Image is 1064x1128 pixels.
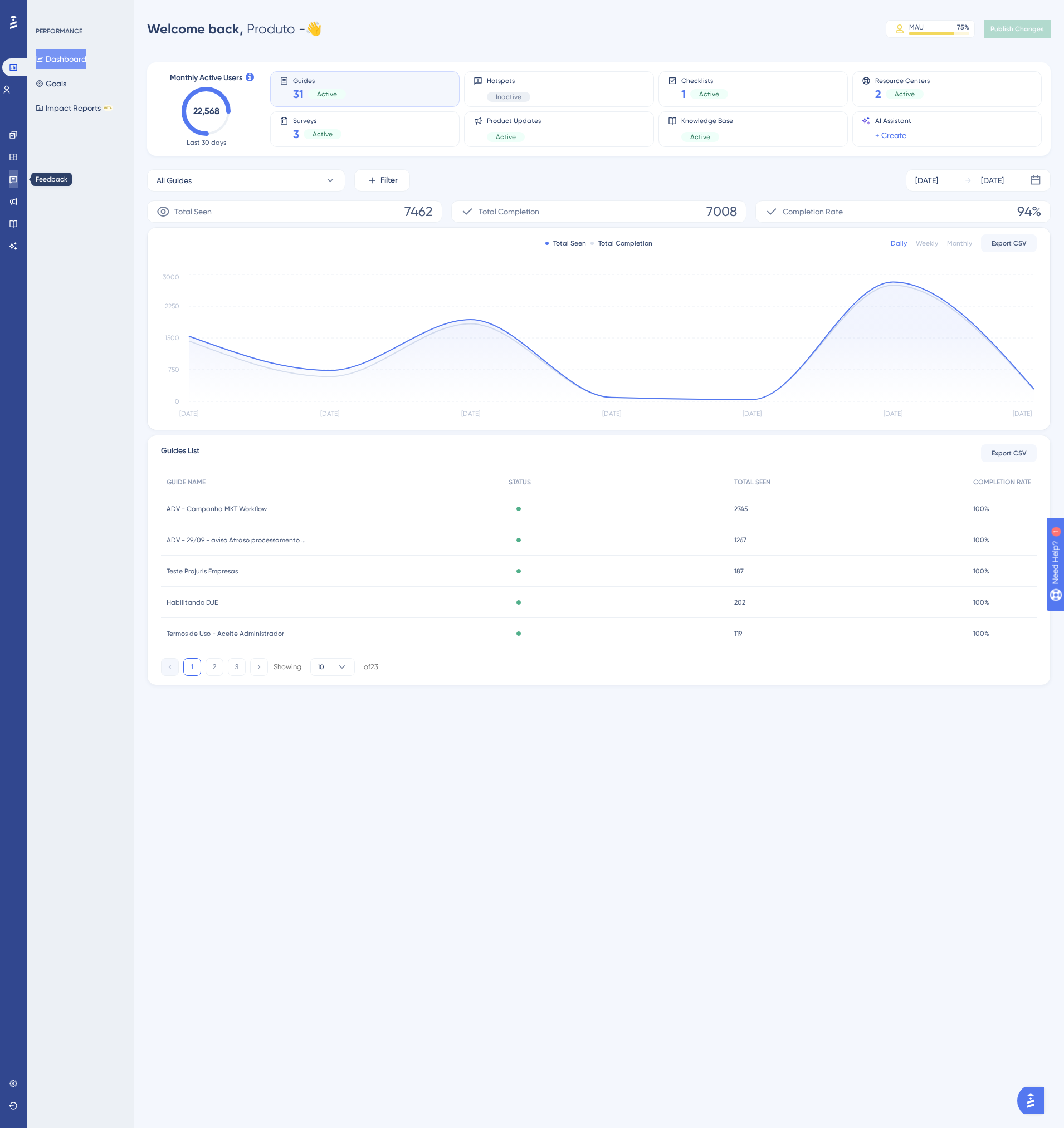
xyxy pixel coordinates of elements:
span: 119 [734,629,742,638]
span: Knowledge Base [681,116,733,125]
button: Dashboard [36,49,86,69]
div: [DATE] [915,174,938,187]
span: TOTAL SEEN [734,478,770,487]
button: Filter [354,169,410,192]
span: Welcome back, [147,21,243,37]
button: 10 [310,658,355,676]
div: Total Seen [545,239,586,248]
span: 94% [1017,203,1041,220]
span: Completion Rate [783,205,843,218]
button: 2 [206,658,223,676]
span: 187 [734,567,744,576]
span: Last 30 days [187,138,226,147]
tspan: [DATE] [461,410,480,418]
span: Habilitando DJE [167,598,218,607]
span: Active [690,133,710,141]
span: Active [313,130,333,139]
div: Total Completion [590,239,652,248]
tspan: [DATE] [1013,410,1032,418]
span: Guides [293,76,346,84]
span: 1267 [734,536,746,545]
span: Checklists [681,76,728,84]
span: 3 [293,126,299,142]
span: Active [699,90,719,99]
span: Monthly Active Users [170,71,242,85]
span: Termos de Uso - Aceite Administrador [167,629,284,638]
span: AI Assistant [875,116,911,125]
span: COMPLETION RATE [973,478,1031,487]
span: Surveys [293,116,341,124]
span: Active [317,90,337,99]
span: 100% [973,629,989,638]
button: Publish Changes [984,20,1051,38]
button: 3 [228,658,246,676]
span: Guides List [161,444,199,462]
span: 100% [973,598,989,607]
tspan: 750 [168,366,179,374]
button: Goals [36,73,66,94]
a: + Create [875,129,906,142]
span: Teste Projuris Empresas [167,567,238,576]
span: 202 [734,598,745,607]
span: 31 [293,86,304,102]
span: STATUS [509,478,531,487]
div: MAU [909,23,924,32]
div: Showing [274,662,301,672]
iframe: UserGuiding AI Assistant Launcher [1017,1084,1051,1117]
button: Export CSV [981,444,1037,462]
div: BETA [103,105,113,111]
tspan: 1500 [165,334,179,342]
button: 1 [183,658,201,676]
button: Impact ReportsBETA [36,98,113,118]
tspan: 2250 [165,302,179,310]
tspan: 3000 [163,273,179,281]
span: ADV - Campanha MKT Workflow [167,504,267,513]
span: Hotspots [487,76,530,85]
div: Weekly [916,239,938,248]
span: 7008 [706,203,737,220]
span: 1 [681,86,686,102]
tspan: [DATE] [743,410,762,418]
span: ADV - 29/09 - aviso Atraso processamento intimações [167,536,306,545]
span: All Guides [157,174,192,187]
span: 7462 [404,203,433,220]
div: 1 [77,6,81,14]
span: Active [895,90,915,99]
div: Produto - 👋 [147,20,322,38]
span: GUIDE NAME [167,478,206,487]
span: Inactive [496,92,521,101]
button: Export CSV [981,234,1037,252]
tspan: [DATE] [884,410,902,418]
div: of 23 [364,662,378,672]
span: Total Seen [174,205,212,218]
span: 10 [318,663,324,671]
span: 100% [973,504,989,513]
div: PERFORMANCE [36,27,82,36]
span: Total Completion [479,205,539,218]
span: Active [496,133,516,141]
span: Export CSV [992,449,1027,458]
tspan: [DATE] [602,410,621,418]
tspan: 0 [175,398,179,405]
span: Resource Centers [875,76,930,84]
span: Export CSV [992,239,1027,248]
div: Daily [891,239,907,248]
span: 2745 [734,504,748,513]
span: 100% [973,536,989,545]
button: All Guides [147,169,345,192]
div: [DATE] [981,174,1004,187]
div: 75 % [957,23,969,32]
span: Publish Changes [990,24,1044,33]
span: Filter [380,174,398,187]
span: 100% [973,567,989,576]
span: 2 [875,86,881,102]
span: Need Help? [26,3,70,16]
div: Monthly [947,239,972,248]
tspan: [DATE] [179,410,198,418]
text: 22,568 [193,106,219,116]
span: Product Updates [487,116,541,125]
tspan: [DATE] [320,410,339,418]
